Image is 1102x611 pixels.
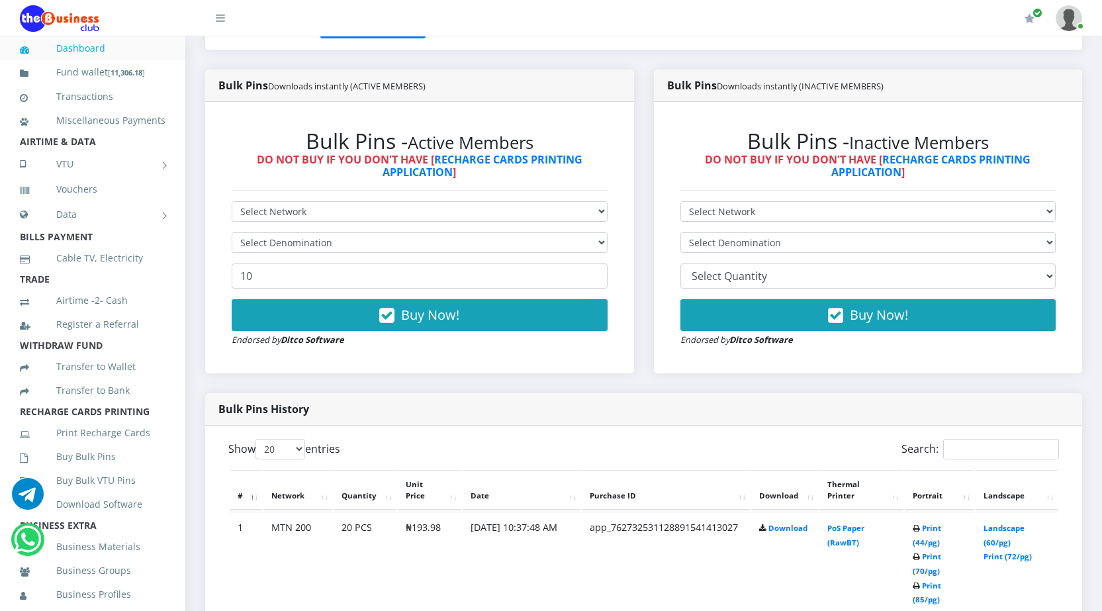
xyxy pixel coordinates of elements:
[20,148,165,181] a: VTU
[218,402,309,416] strong: Bulk Pins History
[20,532,165,562] a: Business Materials
[334,470,396,511] th: Quantity: activate to sort column ascending
[819,470,903,511] th: Thermal Printer: activate to sort column ascending
[850,306,908,324] span: Buy Now!
[20,579,165,610] a: Business Profiles
[108,68,145,77] small: [ ]
[717,80,884,92] small: Downloads instantly (INACTIVE MEMBERS)
[984,523,1025,547] a: Landscape (60/pg)
[232,128,608,154] h2: Bulk Pins -
[901,439,1059,459] label: Search:
[849,131,989,154] small: Inactive Members
[232,334,344,346] small: Endorsed by
[976,470,1058,511] th: Landscape: activate to sort column ascending
[582,470,750,511] th: Purchase ID: activate to sort column ascending
[20,375,165,406] a: Transfer to Bank
[463,470,581,511] th: Date: activate to sort column ascending
[20,198,165,231] a: Data
[401,306,459,324] span: Buy Now!
[268,80,426,92] small: Downloads instantly (ACTIVE MEMBERS)
[913,551,941,576] a: Print (70/pg)
[14,534,41,555] a: Chat for support
[680,299,1056,331] button: Buy Now!
[20,174,165,205] a: Vouchers
[230,470,262,511] th: #: activate to sort column descending
[680,128,1056,154] h2: Bulk Pins -
[20,309,165,340] a: Register a Referral
[827,523,864,547] a: PoS Paper (RawBT)
[20,57,165,88] a: Fund wallet[11,306.18]
[943,439,1059,459] input: Search:
[20,555,165,586] a: Business Groups
[1056,5,1082,31] img: User
[913,581,941,605] a: Print (85/pg)
[255,439,305,459] select: Showentries
[12,488,44,510] a: Chat for support
[257,152,582,179] strong: DO NOT BUY IF YOU DON'T HAVE [ ]
[20,285,165,316] a: Airtime -2- Cash
[20,5,99,32] img: Logo
[383,152,582,179] a: RECHARGE CARDS PRINTING APPLICATION
[263,470,332,511] th: Network: activate to sort column ascending
[831,152,1031,179] a: RECHARGE CARDS PRINTING APPLICATION
[232,263,608,289] input: Enter Quantity
[905,470,975,511] th: Portrait: activate to sort column ascending
[281,334,344,346] strong: Ditco Software
[20,442,165,472] a: Buy Bulk Pins
[20,105,165,136] a: Miscellaneous Payments
[729,334,793,346] strong: Ditco Software
[984,551,1032,561] a: Print (72/pg)
[768,523,807,533] a: Download
[667,78,884,93] strong: Bulk Pins
[218,78,426,93] strong: Bulk Pins
[228,439,340,459] label: Show entries
[20,81,165,112] a: Transactions
[1025,13,1034,24] i: Renew/Upgrade Subscription
[20,418,165,448] a: Print Recharge Cards
[913,523,941,547] a: Print (44/pg)
[408,131,533,154] small: Active Members
[751,470,818,511] th: Download: activate to sort column ascending
[680,334,793,346] small: Endorsed by
[20,352,165,382] a: Transfer to Wallet
[705,152,1031,179] strong: DO NOT BUY IF YOU DON'T HAVE [ ]
[20,465,165,496] a: Buy Bulk VTU Pins
[232,299,608,331] button: Buy Now!
[1033,8,1042,18] span: Renew/Upgrade Subscription
[20,33,165,64] a: Dashboard
[20,489,165,520] a: Download Software
[111,68,142,77] b: 11,306.18
[398,470,461,511] th: Unit Price: activate to sort column ascending
[20,243,165,273] a: Cable TV, Electricity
